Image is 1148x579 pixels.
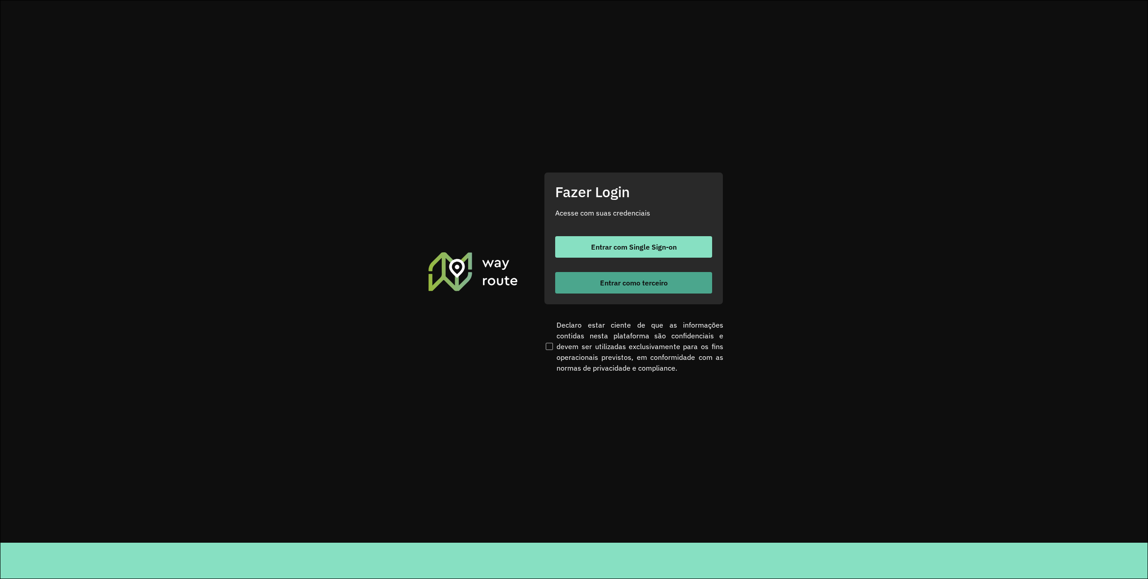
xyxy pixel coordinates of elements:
span: Entrar como terceiro [600,279,668,286]
span: Entrar com Single Sign-on [591,243,677,251]
button: button [555,272,712,294]
button: button [555,236,712,258]
h2: Fazer Login [555,183,712,200]
p: Acesse com suas credenciais [555,207,712,218]
img: Roteirizador AmbevTech [427,251,519,292]
label: Declaro estar ciente de que as informações contidas nesta plataforma são confidenciais e devem se... [544,320,723,373]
